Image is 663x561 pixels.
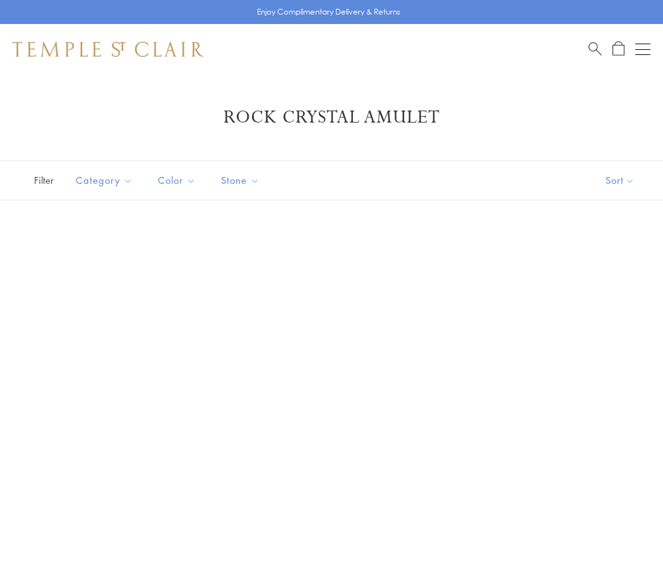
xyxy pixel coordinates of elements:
[212,166,269,195] button: Stone
[215,172,269,188] span: Stone
[577,161,663,200] button: Show sort by
[66,166,142,195] button: Category
[635,42,650,57] button: Open navigation
[588,41,602,57] a: Search
[69,172,142,188] span: Category
[148,166,205,195] button: Color
[32,106,631,129] h1: Rock Crystal Amulet
[612,41,624,57] a: Open Shopping Bag
[13,42,203,57] img: Temple St. Clair
[257,6,400,18] p: Enjoy Complimentary Delivery & Returns
[152,172,205,188] span: Color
